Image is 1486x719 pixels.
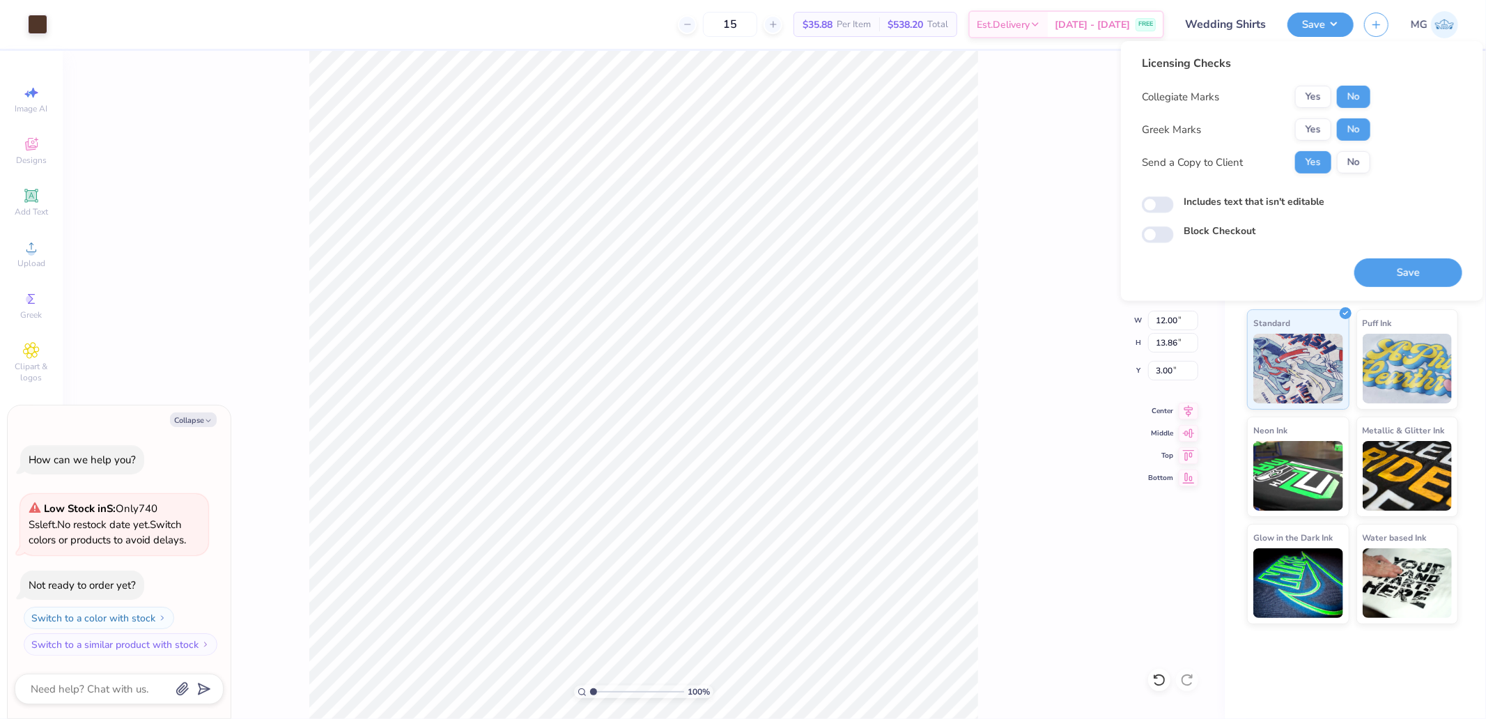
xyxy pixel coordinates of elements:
[1363,441,1453,511] img: Metallic & Glitter Ink
[1411,17,1427,33] span: MG
[29,453,136,467] div: How can we help you?
[1363,530,1427,545] span: Water based Ink
[1253,548,1343,618] img: Glow in the Dark Ink
[1148,473,1173,483] span: Bottom
[1253,441,1343,511] img: Neon Ink
[1287,13,1354,37] button: Save
[888,17,923,32] span: $538.20
[15,103,48,114] span: Image AI
[927,17,948,32] span: Total
[21,309,42,320] span: Greek
[15,206,48,217] span: Add Text
[1184,224,1255,238] label: Block Checkout
[1363,316,1392,330] span: Puff Ink
[158,614,167,622] img: Switch to a color with stock
[1295,151,1331,173] button: Yes
[1253,423,1287,438] span: Neon Ink
[1337,118,1370,141] button: No
[24,633,217,656] button: Switch to a similar product with stock
[1295,118,1331,141] button: Yes
[1431,11,1458,38] img: Michael Galon
[1363,423,1445,438] span: Metallic & Glitter Ink
[703,12,757,37] input: – –
[1363,334,1453,403] img: Puff Ink
[1337,151,1370,173] button: No
[29,578,136,592] div: Not ready to order yet?
[1175,10,1277,38] input: Untitled Design
[977,17,1030,32] span: Est. Delivery
[7,361,56,383] span: Clipart & logos
[1354,258,1462,287] button: Save
[29,502,186,547] span: Only 740 Ss left. Switch colors or products to avoid delays.
[1148,406,1173,416] span: Center
[1148,428,1173,438] span: Middle
[1363,548,1453,618] img: Water based Ink
[170,412,217,427] button: Collapse
[1142,89,1219,105] div: Collegiate Marks
[1411,11,1458,38] a: MG
[57,518,150,532] span: No restock date yet.
[1253,530,1333,545] span: Glow in the Dark Ink
[201,640,210,649] img: Switch to a similar product with stock
[803,17,833,32] span: $35.88
[1142,122,1201,138] div: Greek Marks
[1295,86,1331,108] button: Yes
[24,607,174,629] button: Switch to a color with stock
[1253,334,1343,403] img: Standard
[16,155,47,166] span: Designs
[1138,20,1153,29] span: FREE
[1142,155,1243,171] div: Send a Copy to Client
[44,502,116,516] strong: Low Stock in S :
[1253,316,1290,330] span: Standard
[1184,194,1324,209] label: Includes text that isn't editable
[1148,451,1173,461] span: Top
[1142,55,1370,72] div: Licensing Checks
[17,258,45,269] span: Upload
[1055,17,1130,32] span: [DATE] - [DATE]
[837,17,871,32] span: Per Item
[1337,86,1370,108] button: No
[688,686,710,698] span: 100 %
